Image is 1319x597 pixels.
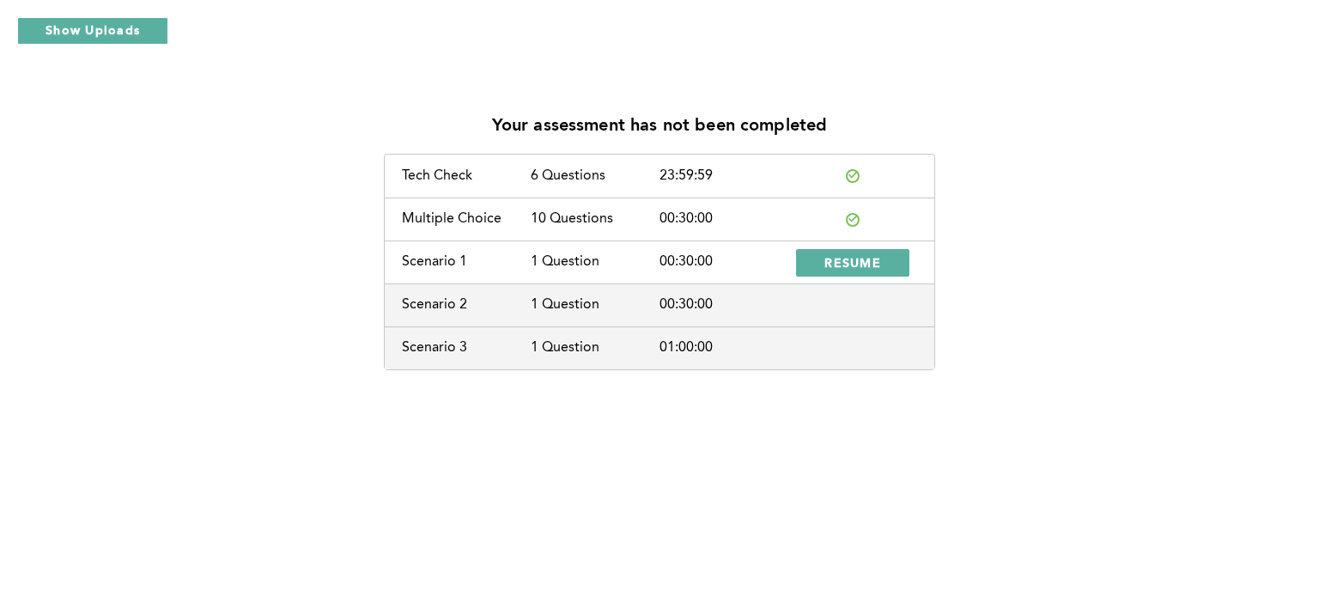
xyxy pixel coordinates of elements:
span: RESUME [824,254,881,271]
div: 00:30:00 [659,297,788,313]
div: Scenario 3 [402,340,531,356]
div: Multiple Choice [402,211,531,227]
div: 10 Questions [531,211,659,227]
div: 23:59:59 [659,168,788,184]
div: 1 Question [531,254,659,270]
div: Scenario 1 [402,254,531,270]
div: 6 Questions [531,168,659,184]
div: 00:30:00 [659,254,788,270]
button: Show Uploads [17,17,168,45]
button: RESUME [796,249,909,277]
div: 1 Question [531,340,659,356]
div: 00:30:00 [659,211,788,227]
div: Scenario 2 [402,297,531,313]
div: 01:00:00 [659,340,788,356]
div: Tech Check [402,168,531,184]
div: 1 Question [531,297,659,313]
p: Your assessment has not been completed [492,117,828,137]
